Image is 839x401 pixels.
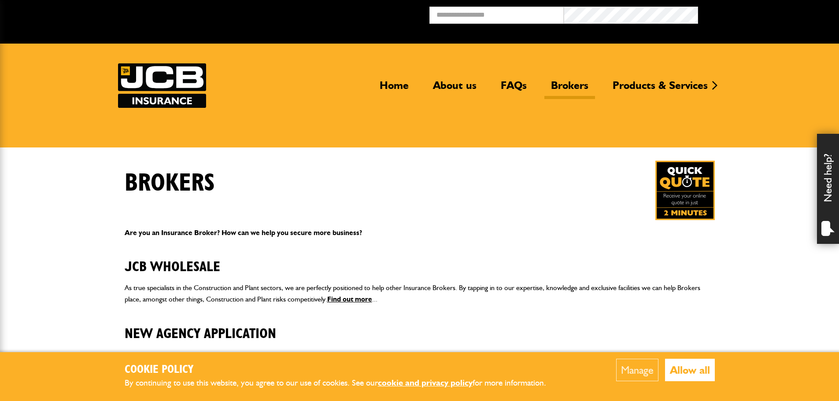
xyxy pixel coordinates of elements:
img: JCB Insurance Services logo [118,63,206,108]
a: Get your insurance quote in just 2-minutes [655,161,715,220]
a: JCB Insurance Services [118,63,206,108]
h2: New Agency Application [125,312,715,342]
img: Quick Quote [655,161,715,220]
button: Broker Login [698,7,832,20]
div: Need help? [817,134,839,244]
h2: JCB Wholesale [125,245,715,275]
a: Find out more [327,295,372,303]
p: Apply for an agency now. ... [125,349,715,361]
a: FAQs [494,79,533,99]
a: Find out more [196,350,241,359]
button: Allow all [665,359,715,381]
p: Are you an Insurance Broker? How can we help you secure more business? [125,227,715,239]
a: About us [426,79,483,99]
a: cookie and privacy policy [378,378,473,388]
button: Manage [616,359,658,381]
h1: Brokers [125,169,215,198]
a: Brokers [544,79,595,99]
a: Products & Services [606,79,714,99]
p: By continuing to use this website, you agree to our use of cookies. See our for more information. [125,376,561,390]
p: As true specialists in the Construction and Plant sectors, we are perfectly positioned to help ot... [125,282,715,305]
a: Home [373,79,415,99]
h2: Cookie Policy [125,363,561,377]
